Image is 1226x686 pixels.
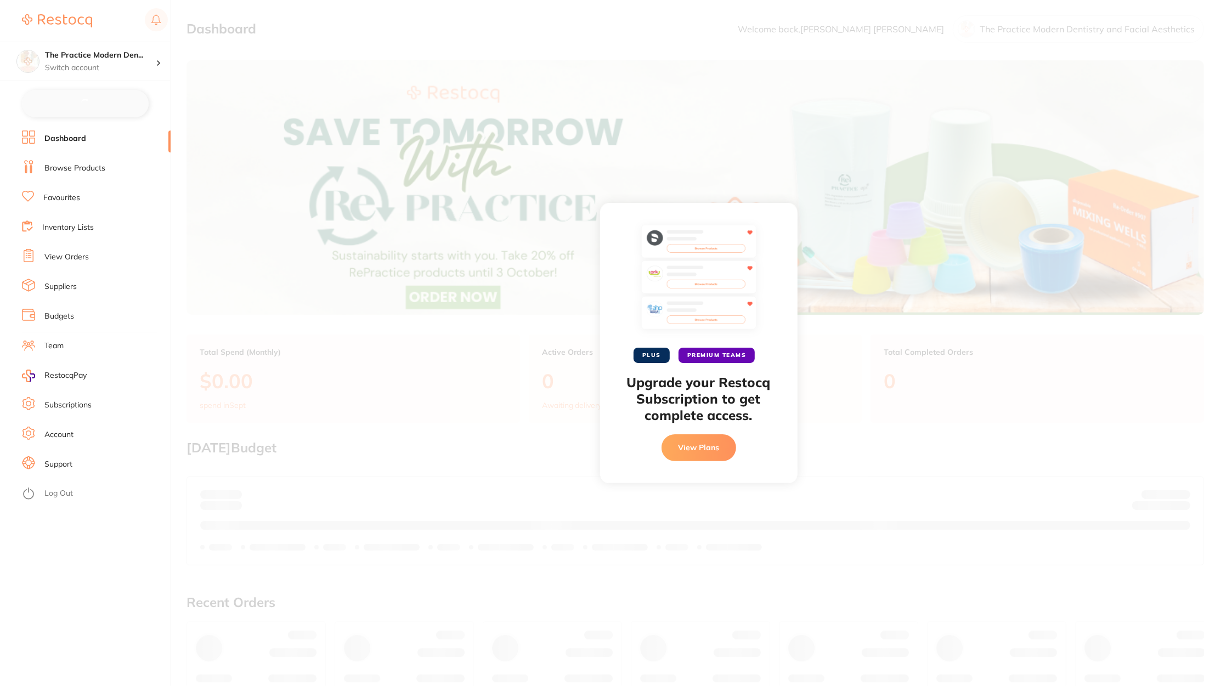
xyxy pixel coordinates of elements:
[44,459,72,470] a: Support
[679,348,755,363] span: PREMIUM TEAMS
[45,63,156,73] p: Switch account
[44,341,64,351] a: Team
[22,14,92,27] img: Restocq Logo
[44,370,87,381] span: RestocqPay
[622,374,776,423] h2: Upgrade your Restocq Subscription to get complete access.
[44,163,105,174] a: Browse Products
[22,370,87,382] a: RestocqPay
[44,311,74,322] a: Budgets
[22,485,167,503] button: Log Out
[44,252,89,263] a: View Orders
[662,434,736,461] button: View Plans
[44,488,73,499] a: Log Out
[45,50,156,61] h4: The Practice Modern Dentistry and Facial Aesthetics
[634,348,670,363] span: PLUS
[17,50,39,72] img: The Practice Modern Dentistry and Facial Aesthetics
[22,370,35,382] img: RestocqPay
[43,192,80,203] a: Favourites
[22,8,92,33] a: Restocq Logo
[44,281,77,292] a: Suppliers
[42,222,94,233] a: Inventory Lists
[44,400,92,411] a: Subscriptions
[44,429,74,440] a: Account
[44,133,86,144] a: Dashboard
[641,225,756,335] img: favourites-preview.svg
